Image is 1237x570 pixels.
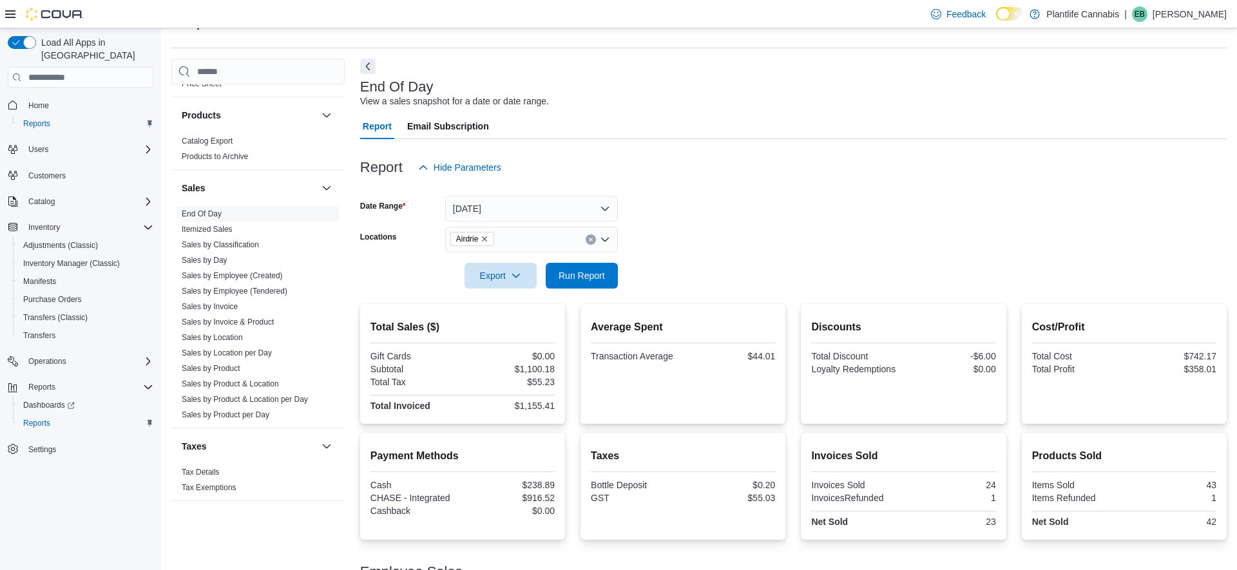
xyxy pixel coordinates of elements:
input: Dark Mode [996,7,1023,21]
h2: Cost/Profit [1032,319,1216,335]
button: Inventory [23,220,65,235]
label: Locations [360,232,397,242]
div: 1 [1127,493,1216,503]
div: 1 [906,493,996,503]
a: Sales by Product & Location [182,379,279,388]
span: Purchase Orders [18,292,153,307]
div: InvoicesRefunded [811,493,901,503]
div: Em Bradley [1132,6,1147,22]
span: Transfers [18,328,153,343]
button: Users [3,140,158,158]
div: 24 [906,480,996,490]
a: Reports [18,116,55,131]
span: Reports [28,382,55,392]
strong: Net Sold [1032,517,1069,527]
div: $0.00 [465,351,555,361]
span: Purchase Orders [23,294,82,305]
div: $55.23 [465,377,555,387]
div: -$6.00 [906,351,996,361]
h2: Payment Methods [370,448,555,464]
button: Open list of options [600,234,610,245]
a: Settings [23,442,61,457]
span: Reports [18,116,153,131]
button: Transfers (Classic) [13,309,158,327]
div: Subtotal [370,364,460,374]
button: Transfers [13,327,158,345]
button: Products [182,109,316,122]
span: Adjustments (Classic) [23,240,98,251]
span: Sales by Location [182,332,243,343]
div: $0.20 [686,480,775,490]
div: Items Sold [1032,480,1122,490]
div: Total Cost [1032,351,1122,361]
span: Inventory [23,220,153,235]
div: Loyalty Redemptions [811,364,901,374]
span: Export [472,263,529,289]
span: Catalog [23,194,153,209]
div: $916.52 [465,493,555,503]
span: Catalog Export [182,136,233,146]
div: $1,100.18 [465,364,555,374]
span: Tax Details [182,467,220,477]
span: Itemized Sales [182,224,233,234]
a: Customers [23,168,71,184]
span: Load All Apps in [GEOGRAPHIC_DATA] [36,36,153,62]
h3: End Of Day [360,79,434,95]
h3: Products [182,109,221,122]
a: Transfers [18,328,61,343]
button: Products [319,108,334,123]
span: Transfers (Classic) [18,310,153,325]
span: Users [23,142,153,157]
span: Dashboards [18,397,153,413]
span: Sales by Location per Day [182,348,272,358]
div: $44.01 [686,351,775,361]
h2: Average Spent [591,319,775,335]
h2: Discounts [811,319,995,335]
div: $0.00 [465,506,555,516]
h3: Sales [182,182,206,195]
button: [DATE] [445,196,618,222]
span: Settings [23,441,153,457]
button: Next [360,59,376,74]
div: 42 [1127,517,1216,527]
span: Sales by Classification [182,240,259,250]
button: Sales [182,182,316,195]
a: Sales by Day [182,256,227,265]
a: Tax Exemptions [182,483,236,492]
span: Sales by Product [182,363,240,374]
p: | [1124,6,1127,22]
span: Sales by Product & Location per Day [182,394,308,404]
a: Sales by Location per Day [182,348,272,357]
button: Catalog [23,194,60,209]
div: Cashback [370,506,460,516]
a: Sales by Product & Location per Day [182,395,308,404]
a: Home [23,98,54,113]
strong: Total Invoiced [370,401,430,411]
button: Hide Parameters [413,155,506,180]
span: Home [23,97,153,113]
span: Sales by Product & Location [182,379,279,389]
button: Home [3,95,158,114]
span: Customers [23,167,153,184]
h2: Products Sold [1032,448,1216,464]
a: Manifests [18,274,61,289]
div: Transaction Average [591,351,680,361]
h2: Total Sales ($) [370,319,555,335]
p: [PERSON_NAME] [1153,6,1227,22]
a: Transfers (Classic) [18,310,93,325]
div: Taxes [171,464,345,500]
div: $358.01 [1127,364,1216,374]
span: Reports [23,119,50,129]
span: Report [363,113,392,139]
label: Date Range [360,201,406,211]
span: Operations [28,356,66,366]
span: Manifests [23,276,56,287]
div: 23 [906,517,996,527]
a: Sales by Invoice & Product [182,318,274,327]
a: Reports [18,415,55,431]
div: $1,155.41 [465,401,555,411]
h3: Taxes [182,440,207,453]
span: Run Report [559,269,605,282]
span: Reports [18,415,153,431]
span: Email Subscription [407,113,489,139]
